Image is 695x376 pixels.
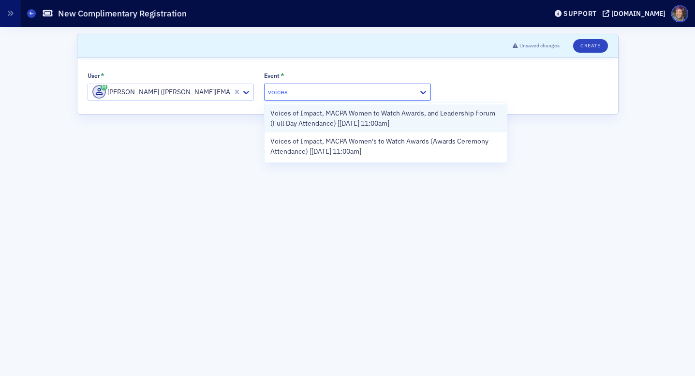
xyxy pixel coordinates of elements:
[101,72,104,80] abbr: This field is required
[270,108,501,129] span: Voices of Impact, MACPA Women to Watch Awards, and Leadership Forum (Full Day Attendance) [[DATE]...
[92,85,231,99] div: [PERSON_NAME] ([PERSON_NAME][EMAIL_ADDRESS][DOMAIN_NAME])
[563,9,597,18] div: Support
[573,39,607,53] button: Create
[58,8,187,19] h1: New Complimentary Registration
[270,136,501,157] span: Voices of Impact, MACPA Women's to Watch Awards (Awards Ceremony Attendance) [[DATE] 11:00am]
[519,42,560,50] span: Unsaved changes
[603,10,669,17] button: [DOMAIN_NAME]
[671,5,688,22] span: Profile
[264,72,280,79] div: Event
[281,72,284,80] abbr: This field is required
[88,72,100,79] div: User
[611,9,665,18] div: [DOMAIN_NAME]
